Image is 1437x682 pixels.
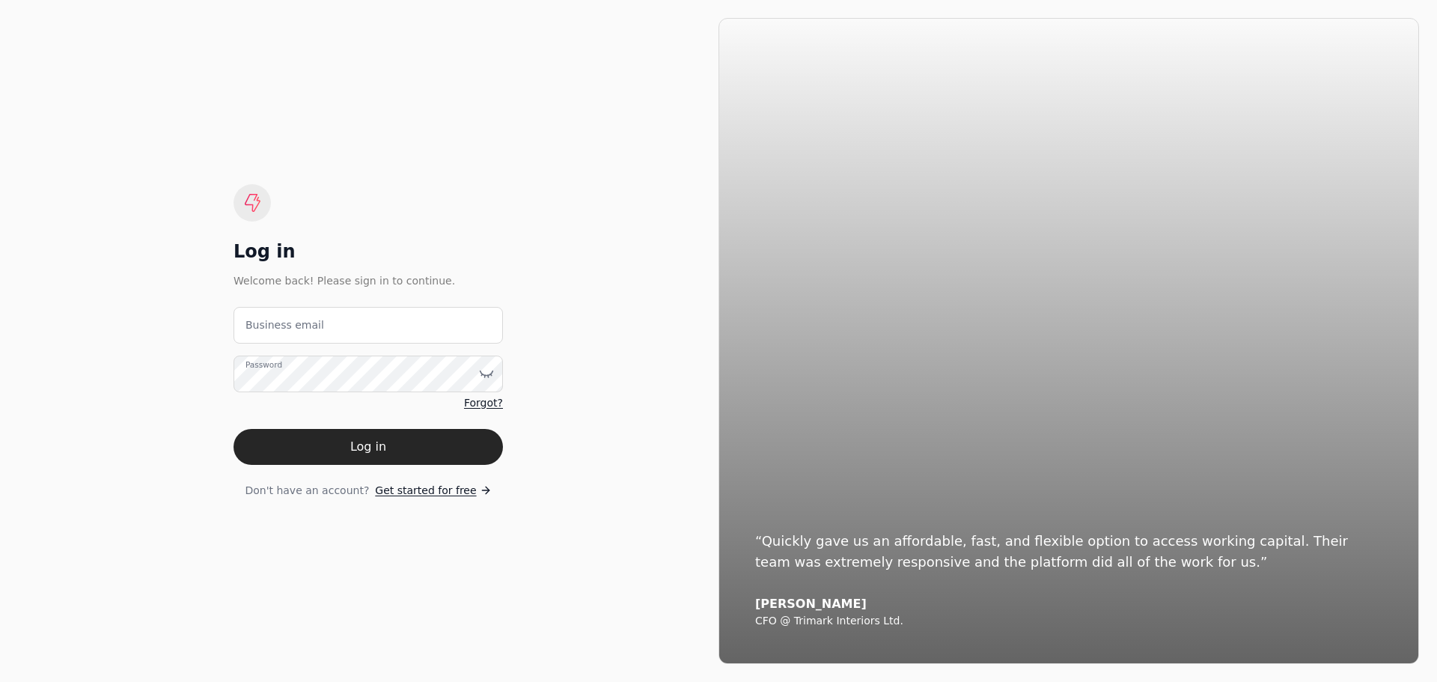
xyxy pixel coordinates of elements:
div: CFO @ Trimark Interiors Ltd. [755,615,1382,628]
div: Welcome back! Please sign in to continue. [234,273,503,289]
label: Password [245,359,282,371]
span: Don't have an account? [245,483,369,499]
div: [PERSON_NAME] [755,597,1382,612]
label: Business email [245,317,324,333]
a: Get started for free [375,483,491,499]
span: Get started for free [375,483,476,499]
a: Forgot? [464,395,503,411]
div: “Quickly gave us an affordable, fast, and flexible option to access working capital. Their team w... [755,531,1382,573]
button: Log in [234,429,503,465]
div: Log in [234,240,503,264]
